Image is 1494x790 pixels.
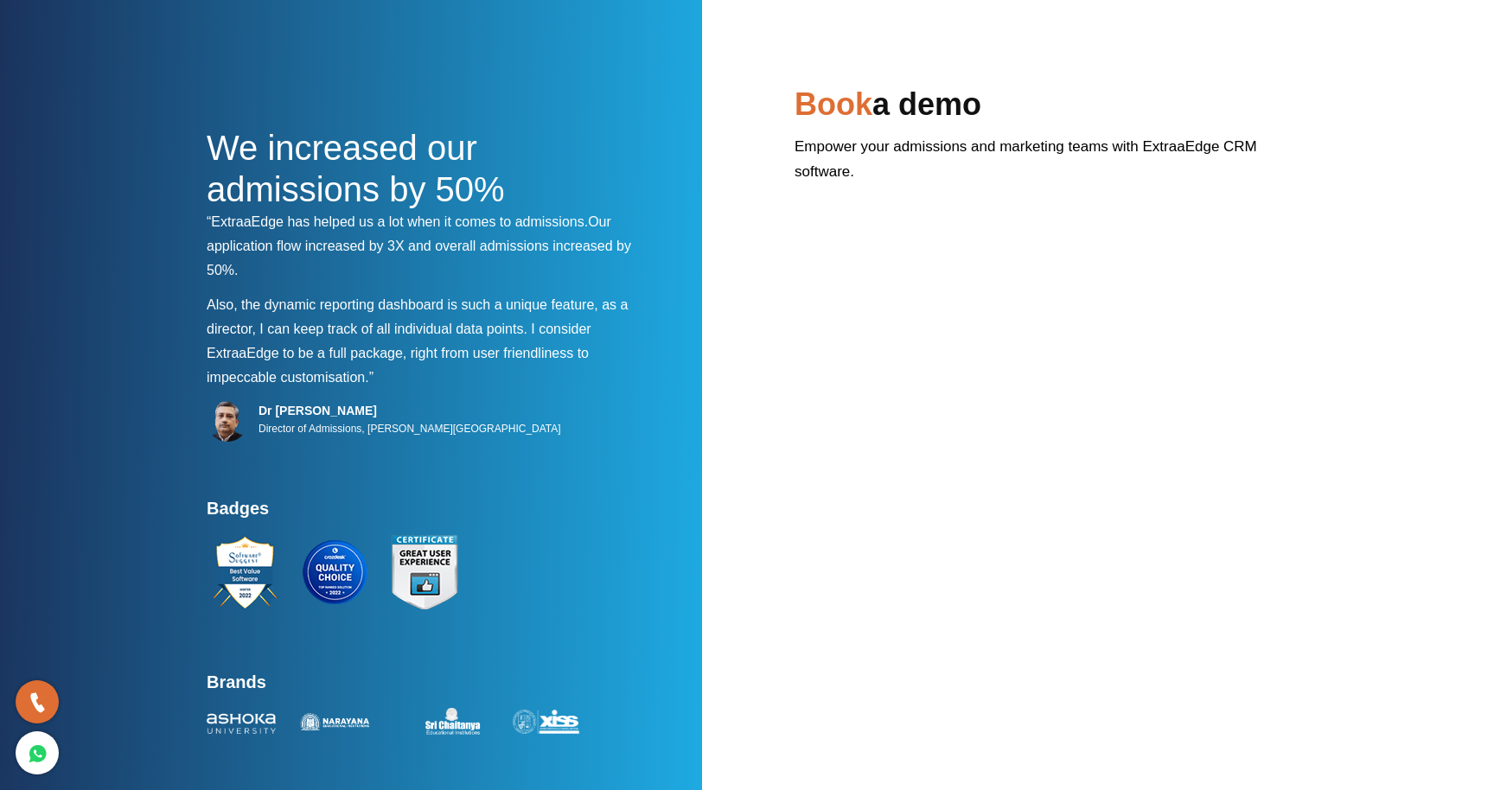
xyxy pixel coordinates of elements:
[207,129,505,208] span: We increased our admissions by 50%
[207,322,591,385] span: I consider ExtraaEdge to be a full package, right from user friendliness to impeccable customisat...
[259,403,561,418] h5: Dr [PERSON_NAME]
[207,214,631,277] span: Our application flow increased by 3X and overall admissions increased by 50%.
[259,418,561,439] p: Director of Admissions, [PERSON_NAME][GEOGRAPHIC_DATA]
[207,672,648,703] h4: Brands
[207,498,648,529] h4: Badges
[207,297,628,336] span: Also, the dynamic reporting dashboard is such a unique feature, as a director, I can keep track o...
[795,84,1287,134] h2: a demo
[795,86,872,122] span: Book
[795,134,1287,197] p: Empower your admissions and marketing teams with ExtraaEdge CRM software.
[207,214,588,229] span: “ExtraaEdge has helped us a lot when it comes to admissions.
